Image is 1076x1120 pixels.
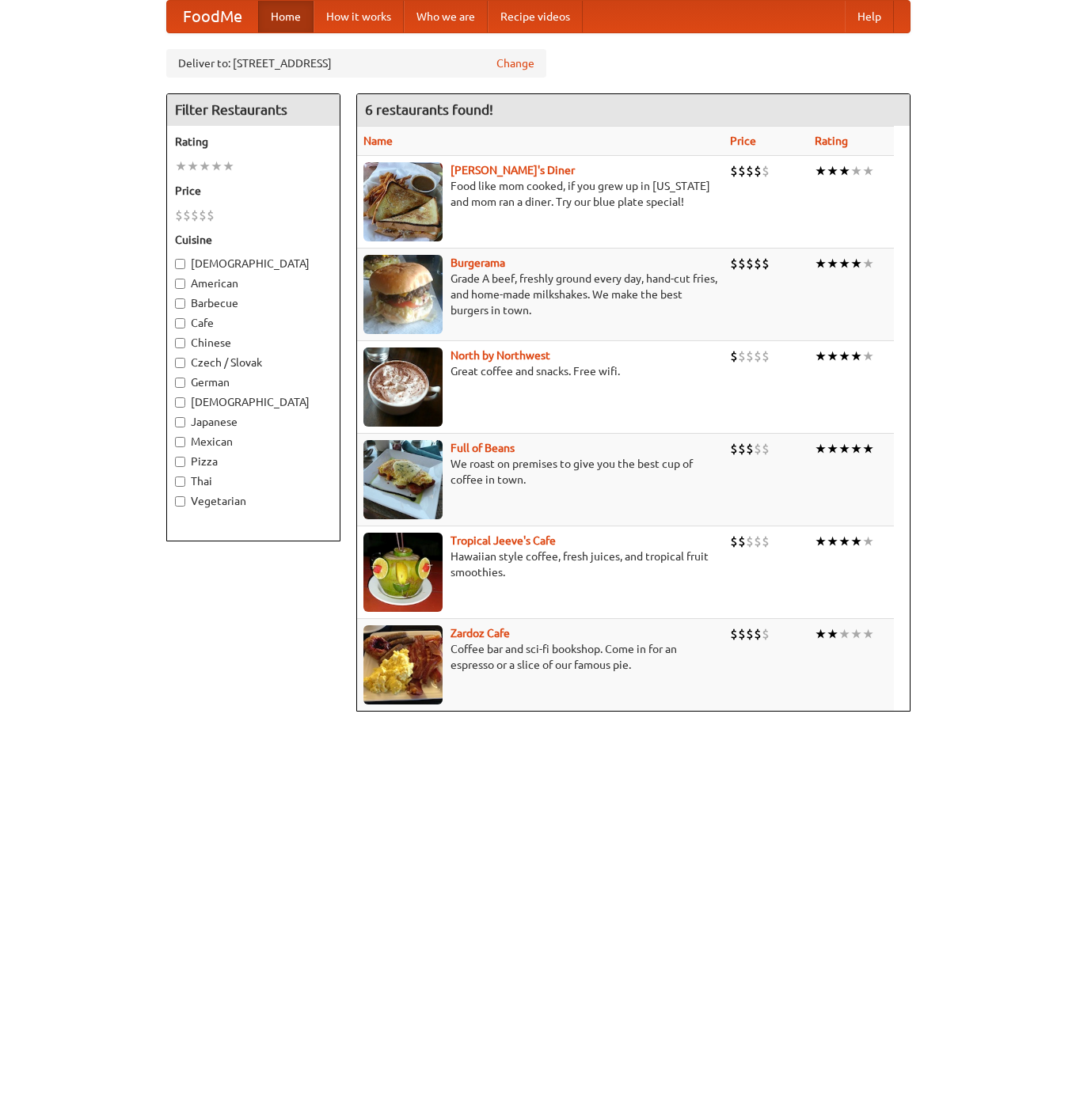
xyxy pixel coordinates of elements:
[762,347,770,365] li: $
[183,207,191,224] li: $
[815,135,848,147] a: Rating
[175,183,332,199] h5: Price
[827,162,838,180] li: ★
[850,347,862,365] li: ★
[730,162,738,180] li: $
[746,533,754,550] li: $
[815,255,827,272] li: ★
[175,279,185,289] input: American
[363,641,717,673] p: Coffee bar and sci-fi bookshop. Come in for an espresso or a slice of our famous pie.
[363,625,443,704] img: zardoz.jpg
[175,476,185,487] input: Thai
[850,255,862,272] li: ★
[838,533,850,550] li: ★
[746,440,754,457] li: $
[175,358,185,368] input: Czech / Slovak
[850,162,862,180] li: ★
[175,335,332,351] label: Chinese
[815,625,827,643] li: ★
[746,625,754,643] li: $
[838,347,850,365] li: ★
[363,456,717,488] p: We roast on premises to give you the best cup of coffee in town.
[815,533,827,550] li: ★
[175,374,332,390] label: German
[187,158,199,175] li: ★
[862,255,874,272] li: ★
[838,440,850,457] li: ★
[815,347,827,365] li: ★
[175,256,332,271] label: [DEMOGRAPHIC_DATA]
[850,625,862,643] li: ★
[175,454,332,469] label: Pizza
[175,295,332,311] label: Barbecue
[199,158,211,175] li: ★
[175,496,185,507] input: Vegetarian
[488,1,583,32] a: Recipe videos
[815,440,827,457] li: ★
[730,440,738,457] li: $
[496,55,534,71] a: Change
[166,49,546,78] div: Deliver to: [STREET_ADDRESS]
[363,363,717,379] p: Great coffee and snacks. Free wifi.
[175,457,185,467] input: Pizza
[363,178,717,210] p: Food like mom cooked, if you grew up in [US_STATE] and mom ran a diner. Try our blue plate special!
[191,207,199,224] li: $
[167,94,340,126] h4: Filter Restaurants
[363,549,717,580] p: Hawaiian style coffee, fresh juices, and tropical fruit smoothies.
[363,440,443,519] img: beans.jpg
[754,255,762,272] li: $
[175,275,332,291] label: American
[175,232,332,248] h5: Cuisine
[738,533,746,550] li: $
[222,158,234,175] li: ★
[730,347,738,365] li: $
[175,318,185,328] input: Cafe
[838,162,850,180] li: ★
[363,135,393,147] a: Name
[451,164,575,177] a: [PERSON_NAME]'s Diner
[207,207,215,224] li: $
[738,440,746,457] li: $
[175,434,332,450] label: Mexican
[175,437,185,447] input: Mexican
[862,347,874,365] li: ★
[746,347,754,365] li: $
[451,627,510,640] a: Zardoz Cafe
[363,255,443,334] img: burgerama.jpg
[862,440,874,457] li: ★
[365,102,493,117] ng-pluralize: 6 restaurants found!
[258,1,314,32] a: Home
[738,162,746,180] li: $
[175,338,185,348] input: Chinese
[314,1,404,32] a: How it works
[363,162,443,241] img: sallys.jpg
[762,255,770,272] li: $
[754,533,762,550] li: $
[451,442,515,454] a: Full of Beans
[738,347,746,365] li: $
[175,397,185,408] input: [DEMOGRAPHIC_DATA]
[175,355,332,370] label: Czech / Slovak
[199,207,207,224] li: $
[754,162,762,180] li: $
[175,493,332,509] label: Vegetarian
[363,533,443,612] img: jeeves.jpg
[451,534,556,547] a: Tropical Jeeve's Cafe
[827,625,838,643] li: ★
[850,533,862,550] li: ★
[730,255,738,272] li: $
[762,533,770,550] li: $
[175,134,332,150] h5: Rating
[167,1,258,32] a: FoodMe
[754,625,762,643] li: $
[815,162,827,180] li: ★
[451,349,550,362] a: North by Northwest
[211,158,222,175] li: ★
[451,256,505,269] a: Burgerama
[838,255,850,272] li: ★
[363,271,717,318] p: Grade A beef, freshly ground every day, hand-cut fries, and home-made milkshakes. We make the bes...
